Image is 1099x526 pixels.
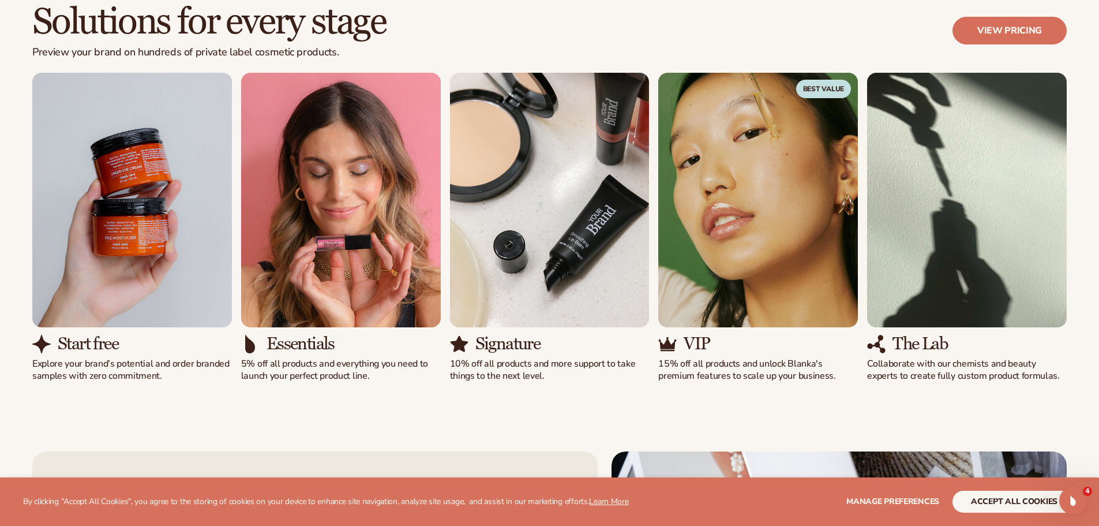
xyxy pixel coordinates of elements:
[867,73,1067,327] img: Shopify Image 18
[846,496,939,507] span: Manage preferences
[267,334,335,353] h3: Essentials
[450,73,650,327] img: Shopify Image 14
[1083,487,1092,496] span: 4
[589,496,628,507] a: Learn More
[475,334,541,353] h3: Signature
[450,73,650,382] div: 3 / 5
[241,73,441,327] img: Shopify Image 12
[796,80,852,98] span: Best Value
[241,73,441,382] div: 2 / 5
[58,334,118,353] h3: Start free
[32,46,386,59] p: Preview your brand on hundreds of private label cosmetic products.
[658,73,858,382] div: 4 / 5
[658,335,677,353] img: Shopify Image 17
[867,73,1067,382] div: 5 / 5
[32,358,232,382] p: Explore your brand’s potential and order branded samples with zero commitment.
[32,335,51,353] img: Shopify Image 11
[450,358,650,382] p: 10% off all products and more support to take things to the next level.
[867,335,886,353] img: Shopify Image 19
[867,358,1067,382] p: Collaborate with our chemists and beauty experts to create fully custom product formulas.
[892,334,948,353] h3: The Lab
[658,73,858,327] img: Shopify Image 16
[241,358,441,382] p: 5% off all products and everything you need to launch your perfect product line.
[450,335,468,353] img: Shopify Image 15
[32,73,232,382] div: 1 / 5
[241,335,260,353] img: Shopify Image 13
[846,491,939,513] button: Manage preferences
[23,497,629,507] p: By clicking "Accept All Cookies", you agree to the storing of cookies on your device to enhance s...
[32,3,386,42] h2: Solutions for every stage
[952,491,1076,513] button: accept all cookies
[684,334,710,353] h3: VIP
[952,17,1067,44] a: View pricing
[32,73,232,327] img: Shopify Image 10
[1059,487,1087,514] iframe: Intercom live chat
[658,358,858,382] p: 15% off all products and unlock Blanka's premium features to scale up your business.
